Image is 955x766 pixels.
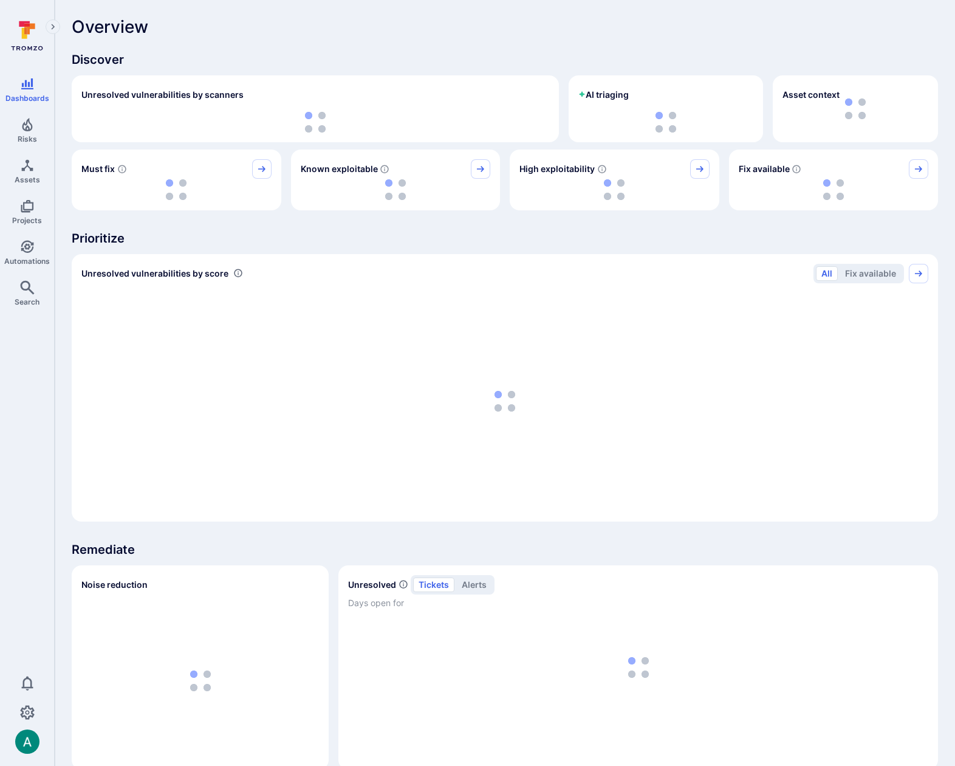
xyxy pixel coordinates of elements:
button: Expand navigation menu [46,19,60,34]
div: Number of vulnerabilities in status 'Open' 'Triaged' and 'In process' grouped by score [233,267,243,280]
span: Automations [4,257,50,266]
h2: Unresolved [348,579,396,591]
div: loading spinner [81,179,272,201]
div: loading spinner [301,179,491,201]
img: Loading... [495,391,515,412]
span: Fix available [739,163,790,175]
button: tickets [413,578,454,592]
img: Loading... [166,179,187,200]
div: loading spinner [81,602,319,760]
button: Fix available [840,266,902,281]
span: Known exploitable [301,163,378,175]
div: Arjan Dehar [15,730,39,754]
span: Must fix [81,163,115,175]
span: Unresolved vulnerabilities by score [81,267,228,280]
span: Discover [72,51,938,68]
span: Remediate [72,541,938,558]
h2: AI triaging [578,89,629,101]
span: Days open for [348,597,928,609]
span: Assets [15,175,40,184]
img: Loading... [655,112,676,133]
div: High exploitability [510,150,719,210]
span: Risks [18,134,37,143]
button: All [816,266,838,281]
svg: Risk score >=40 , missed SLA [117,164,127,174]
div: Known exploitable [291,150,501,210]
img: ACg8ocLSa5mPYBaXNx3eFu_EmspyJX0laNWN7cXOFirfQ7srZveEpg=s96-c [15,730,39,754]
span: Dashboards [5,94,49,103]
img: Loading... [823,179,844,200]
svg: EPSS score ≥ 0.7 [597,164,607,174]
img: Loading... [305,112,326,133]
span: High exploitability [519,163,595,175]
svg: Vulnerabilities with fix available [792,164,801,174]
h2: Unresolved vulnerabilities by scanners [81,89,244,101]
img: Loading... [385,179,406,200]
div: loading spinner [81,291,928,512]
svg: Confirmed exploitable by KEV [380,164,389,174]
div: loading spinner [578,112,753,133]
span: Noise reduction [81,579,148,590]
div: loading spinner [739,179,929,201]
div: loading spinner [81,112,549,133]
span: Search [15,297,39,306]
span: Prioritize [72,230,938,247]
span: Projects [12,216,42,225]
img: Loading... [604,179,625,200]
span: Number of unresolved items by priority and days open [399,578,408,591]
i: Expand navigation menu [49,22,57,32]
div: Fix available [729,150,939,210]
img: Loading... [190,671,211,691]
span: Asset context [782,89,840,101]
div: loading spinner [519,179,710,201]
div: Must fix [72,150,281,210]
button: alerts [456,578,492,592]
span: Overview [72,17,148,36]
